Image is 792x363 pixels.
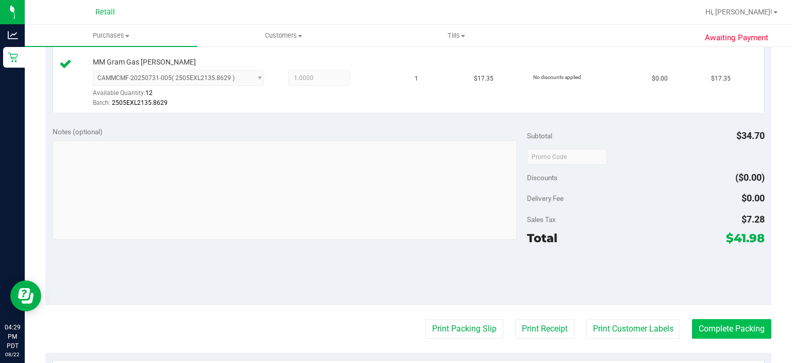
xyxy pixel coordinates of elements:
[112,99,168,106] span: 2505EXL2135.8629
[527,132,552,140] span: Subtotal
[527,194,564,202] span: Delivery Fee
[8,30,18,40] inline-svg: Analytics
[5,323,20,351] p: 04:29 PM PDT
[370,25,543,46] a: Tills
[25,31,197,40] span: Purchases
[705,32,768,44] span: Awaiting Payment
[425,319,503,339] button: Print Packing Slip
[533,74,581,80] span: No discounts applied
[527,168,557,187] span: Discounts
[586,319,680,339] button: Print Customer Labels
[415,74,418,84] span: 1
[726,231,765,245] span: $41.98
[197,25,370,46] a: Customers
[145,89,153,97] span: 12
[8,52,18,62] inline-svg: Retail
[10,280,41,311] iframe: Resource center
[527,215,556,224] span: Sales Tax
[474,74,493,84] span: $17.35
[5,351,20,358] p: 08/22
[198,31,370,40] span: Customers
[371,31,542,40] span: Tills
[652,74,668,84] span: $0.00
[53,128,103,136] span: Notes (optional)
[93,86,273,106] div: Available Quantity:
[515,319,574,339] button: Print Receipt
[735,172,765,183] span: ($0.00)
[527,149,607,165] input: Promo Code
[93,57,196,67] span: MM Gram Gas [PERSON_NAME]
[741,214,765,225] span: $7.28
[527,231,557,245] span: Total
[711,74,731,84] span: $17.35
[95,8,115,17] span: Retail
[93,99,110,106] span: Batch:
[692,319,771,339] button: Complete Packing
[741,193,765,203] span: $0.00
[705,8,772,16] span: Hi, [PERSON_NAME]!
[25,25,197,46] a: Purchases
[736,130,765,141] span: $34.70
